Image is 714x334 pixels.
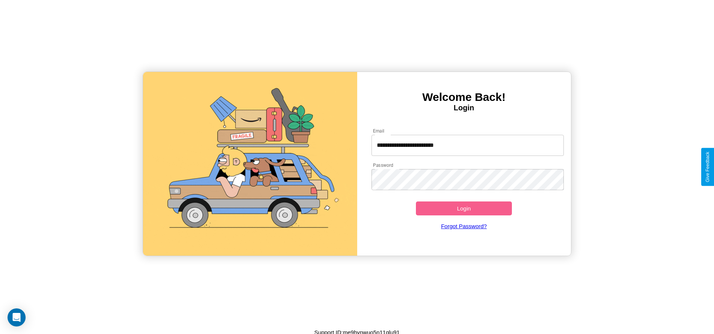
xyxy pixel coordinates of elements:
[416,201,512,215] button: Login
[368,215,560,237] a: Forgot Password?
[8,308,26,326] div: Open Intercom Messenger
[373,128,385,134] label: Email
[143,72,357,256] img: gif
[357,91,571,104] h3: Welcome Back!
[357,104,571,112] h4: Login
[705,152,710,182] div: Give Feedback
[373,162,393,168] label: Password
